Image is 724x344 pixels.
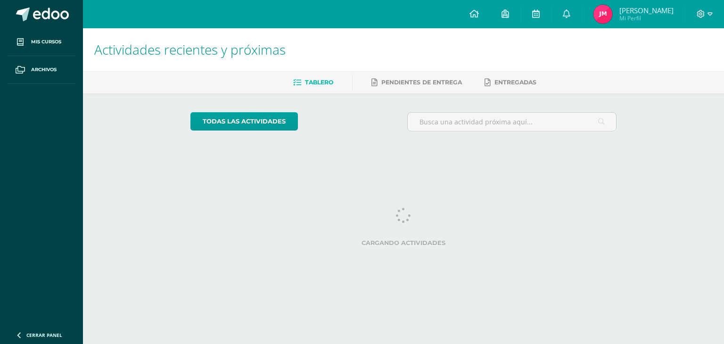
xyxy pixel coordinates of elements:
span: Mi Perfil [619,14,674,22]
a: Tablero [293,75,333,90]
span: Cerrar panel [26,332,62,338]
input: Busca una actividad próxima aquí... [408,113,617,131]
a: Mis cursos [8,28,75,56]
label: Cargando actividades [190,239,617,246]
a: todas las Actividades [190,112,298,131]
span: Mis cursos [31,38,61,46]
span: Pendientes de entrega [381,79,462,86]
span: Actividades recientes y próximas [94,41,286,58]
span: Tablero [305,79,333,86]
img: 6858e211fb986c9fe9688e4a84769b91.png [593,5,612,24]
a: Archivos [8,56,75,84]
span: Archivos [31,66,57,74]
span: Entregadas [494,79,536,86]
a: Entregadas [485,75,536,90]
a: Pendientes de entrega [371,75,462,90]
span: [PERSON_NAME] [619,6,674,15]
